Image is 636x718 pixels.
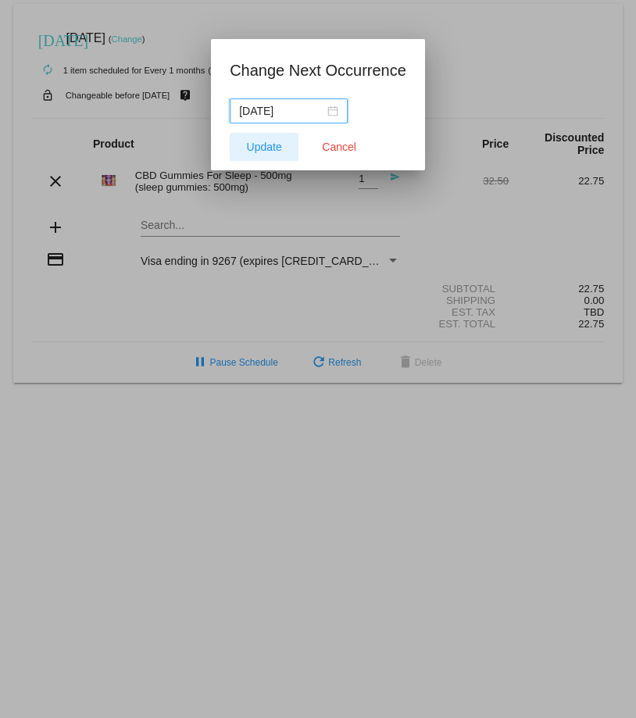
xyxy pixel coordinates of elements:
[239,102,324,120] input: Select date
[305,133,373,161] button: Close dialog
[230,58,406,83] h1: Change Next Occurrence
[322,141,356,153] span: Cancel
[247,141,282,153] span: Update
[230,133,298,161] button: Update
